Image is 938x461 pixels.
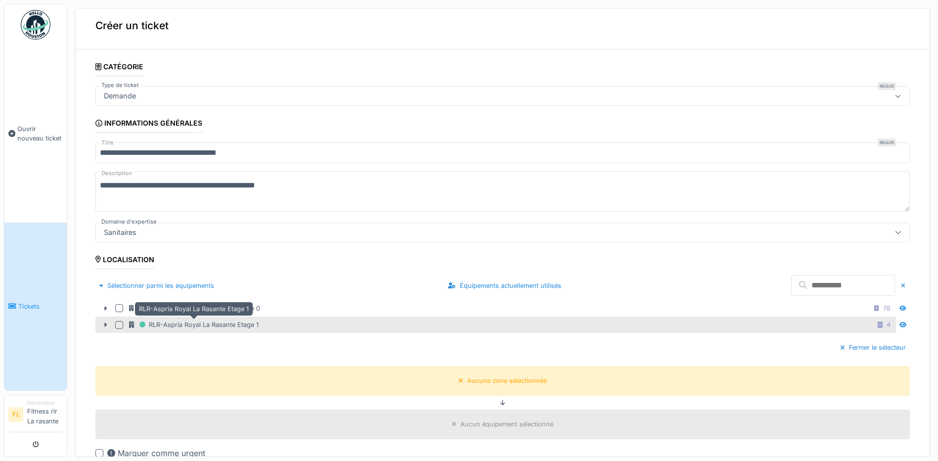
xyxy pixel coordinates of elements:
[99,218,159,226] label: Domaine d'expertise
[883,304,891,313] div: 78
[100,91,140,101] div: Demande
[8,407,23,422] li: FL
[129,302,260,315] div: RLR-Aspria Royal La Rasante Etage 0
[95,252,154,269] div: Localisation
[878,138,896,146] div: Requis
[76,2,930,49] div: Créer un ticket
[95,116,202,133] div: Informations générales
[100,227,140,238] div: Sanitaires
[887,320,891,329] div: 4
[467,376,547,385] div: Aucune zone sélectionnée
[4,223,67,390] a: Tickets
[27,399,63,430] li: Fitness rlr La rasante
[8,399,63,432] a: FL DemandeurFitness rlr La rasante
[4,45,67,223] a: Ouvrir nouveau ticket
[99,167,134,180] label: Description
[444,279,565,292] div: Équipements actuellement utilisés
[95,279,218,292] div: Sélectionner parmi les équipements
[107,447,205,459] div: Marquer comme urgent
[99,138,116,147] label: Titre
[17,124,63,143] span: Ouvrir nouveau ticket
[95,59,143,76] div: Catégorie
[836,341,910,354] div: Fermer le sélecteur
[135,302,253,316] div: RLR-Aspria Royal La Rasante Etage 1
[129,319,259,331] div: RLR-Aspria Royal La Rasante Etage 1
[878,82,896,90] div: Requis
[99,81,141,90] label: Type de ticket
[21,10,50,40] img: Badge_color-CXgf-gQk.svg
[460,419,553,429] div: Aucun équipement sélectionné
[18,302,63,311] span: Tickets
[27,399,63,407] div: Demandeur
